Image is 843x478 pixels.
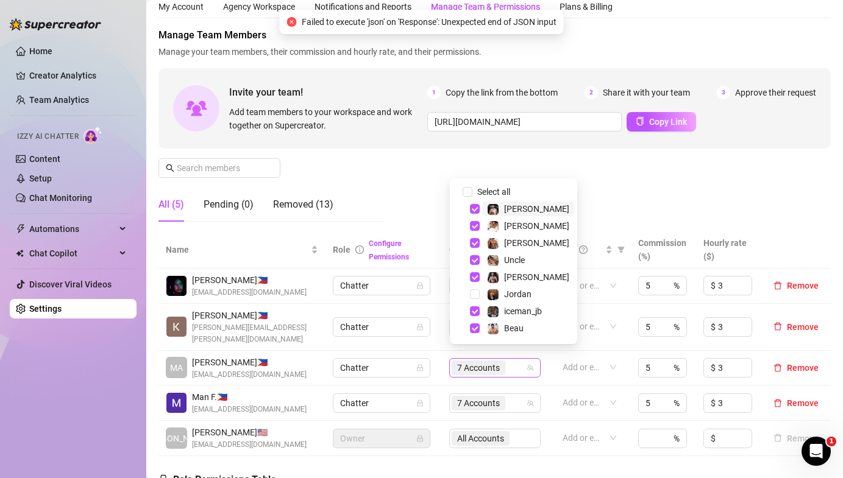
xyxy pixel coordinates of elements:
span: Share it with your team [603,86,690,99]
span: lock [416,282,424,289]
div: All (5) [158,197,184,212]
span: Uncle [504,255,525,265]
span: Chatter [340,318,423,336]
span: Owner [340,429,423,448]
span: Role [333,245,350,255]
div: 🌟 Supercreator [51,205,119,217]
span: Select tree node [470,255,480,265]
img: logo [24,24,106,41]
span: Messages [71,396,113,405]
p: Hi [PERSON_NAME] 👋 [24,86,219,128]
img: Chris [488,204,499,215]
img: logo-BBDzfeDw.svg [10,18,101,30]
span: search [166,164,174,172]
div: We typically reply in a few hours [25,257,204,270]
span: Remove [787,398,819,408]
div: Recent message [25,174,219,187]
span: 7 Accounts [452,396,505,410]
button: Find a time [25,314,219,339]
p: How can we help? [24,128,219,149]
a: Discover Viral Videos [29,279,112,289]
span: delete [774,281,782,290]
span: Manage your team members, their commission and hourly rate, and their permissions. [158,45,831,58]
span: 1 [427,86,441,99]
span: Select tree node [470,238,480,248]
img: Chat Copilot [16,249,24,258]
span: iceman_jb [504,306,542,316]
img: Ella avatar [23,203,38,218]
span: team [527,364,534,371]
img: Jake [488,221,499,232]
img: Giselle avatar [29,194,43,208]
span: Copy the link from the bottom [446,86,558,99]
button: Remove [769,396,823,410]
th: Hourly rate ($) [696,231,761,269]
span: lock [416,435,424,442]
a: Configure Permissions [369,239,409,261]
div: • 17h ago [122,205,162,217]
th: Name [158,231,325,269]
span: Izzy AI Chatter [17,131,79,142]
span: lock [416,323,424,331]
span: News [202,396,225,405]
span: delete [774,399,782,407]
span: Chatter [340,359,423,377]
iframe: Intercom live chat [802,437,831,466]
span: lock [416,399,424,407]
span: info-circle [355,245,364,254]
img: Uncle [488,255,499,266]
img: Profile image for Giselle [154,19,178,44]
span: Remove [787,281,819,290]
span: Name [166,243,308,256]
button: Remove [769,320,823,334]
a: Team Analytics [29,95,89,105]
img: Jordan [488,289,499,300]
div: Pending (0) [204,197,254,212]
button: Messages [61,366,122,415]
span: [PERSON_NAME] [504,272,569,282]
span: [PERSON_NAME] 🇵🇭 [192,273,307,287]
span: Automations [29,219,116,239]
span: Select tree node [470,204,480,214]
span: 2 [585,86,598,99]
img: Marcus [488,272,499,283]
span: [PERSON_NAME] 🇺🇸 [192,426,307,439]
span: Approve their request [735,86,816,99]
button: Remove [769,431,823,446]
span: [PERSON_NAME] [504,204,569,214]
span: filter [617,246,625,253]
button: News [183,366,244,415]
span: Invite your team! [229,85,427,100]
img: AI Chatter [84,126,102,144]
div: Send us a message [25,244,204,257]
a: Settings [29,304,62,314]
span: copy [636,117,644,125]
div: Close [210,19,232,41]
span: filter [615,241,627,259]
img: iceman_jb [488,306,499,317]
span: [PERSON_NAME] 🇵🇭 [192,309,318,322]
th: Commission (%) [631,231,696,269]
a: Content [29,154,60,164]
img: Man Fil [166,393,187,413]
img: David [488,238,499,249]
a: Creator Analytics [29,66,127,85]
span: Select tree node [470,323,480,333]
div: N [34,203,48,218]
span: 1 [827,437,836,446]
div: Schedule a FREE consulting call: [25,297,219,309]
span: Jordan [504,289,532,299]
a: Chat Monitoring [29,193,92,203]
span: Failed to execute 'json' on 'Response': Unexpected end of JSON input [302,15,557,29]
button: Copy Link [627,112,696,132]
span: [PERSON_NAME][EMAIL_ADDRESS][PERSON_NAME][DOMAIN_NAME] [192,322,318,345]
button: Remove [769,278,823,293]
span: Remove [787,363,819,373]
span: Chat Copilot [29,244,116,263]
span: [PERSON_NAME] [144,432,209,445]
img: Beau [488,323,499,334]
div: Removed (13) [273,197,333,212]
input: Search members [177,161,263,175]
span: [EMAIL_ADDRESS][DOMAIN_NAME] [192,287,307,298]
a: Home [29,46,52,56]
